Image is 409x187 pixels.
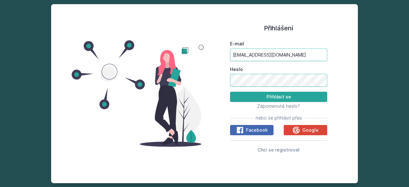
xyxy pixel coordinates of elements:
span: Chci se registrovat [258,147,300,152]
span: Zapomenuté heslo? [257,103,300,109]
span: Facebook [246,127,268,133]
span: nebo se přihlásit přes [256,115,302,121]
h1: Přihlášení [230,23,327,33]
label: Heslo [230,66,327,73]
input: Tvoje e-mailová adresa [230,48,327,61]
button: Google [284,125,327,135]
span: Google [302,127,319,133]
button: Facebook [230,125,274,135]
button: Přihlásit se [230,92,327,102]
label: E-mail [230,41,327,47]
button: Chci se registrovat [258,146,300,153]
